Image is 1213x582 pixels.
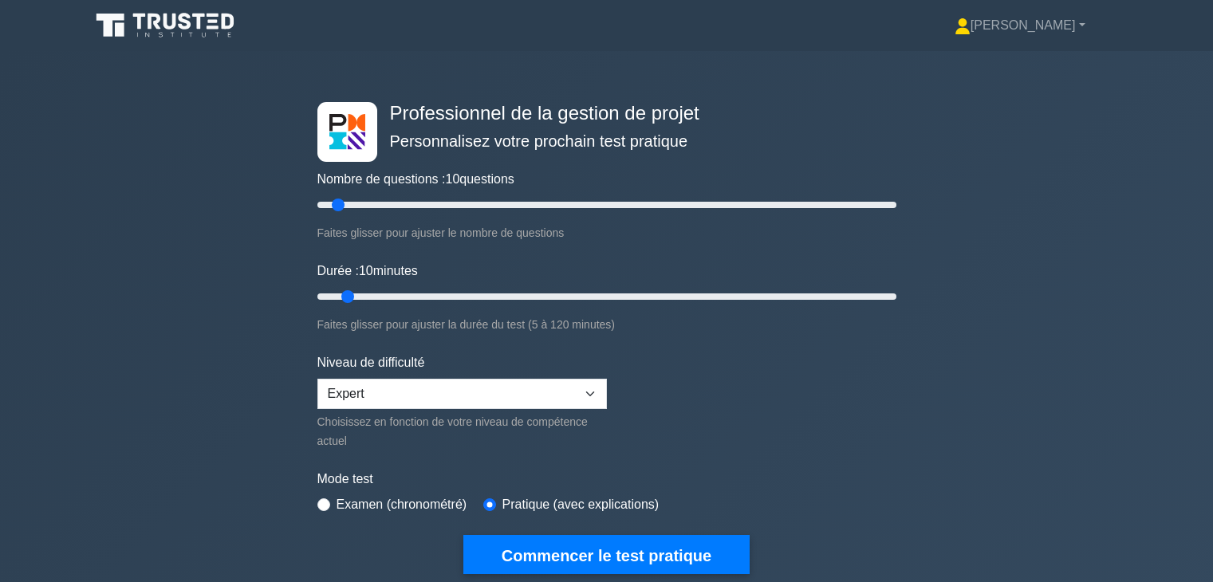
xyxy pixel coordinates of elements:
font: 10 [359,264,373,277]
font: Durée : [317,264,359,277]
font: Faites glisser pour ajuster le nombre de questions [317,226,565,239]
font: Choisissez en fonction de votre niveau de compétence actuel [317,415,588,447]
font: minutes [373,264,418,277]
font: questions [459,172,514,186]
font: Professionnel de la gestion de projet [390,102,699,124]
font: 10 [445,172,459,186]
a: [PERSON_NAME] [916,10,1124,41]
font: Examen (chronométré) [337,497,467,511]
font: [PERSON_NAME] [971,18,1076,32]
font: Niveau de difficulté [317,356,425,369]
font: Mode test [317,472,373,486]
font: Nombre de questions : [317,172,446,186]
font: Personnalisez votre prochain test pratique [390,132,688,150]
font: Faites glisser pour ajuster la durée du test (5 à 120 minutes) [317,318,616,331]
font: Commencer le test pratique [502,547,711,564]
font: Pratique (avec explications) [502,497,660,511]
button: Commencer le test pratique [463,535,750,574]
